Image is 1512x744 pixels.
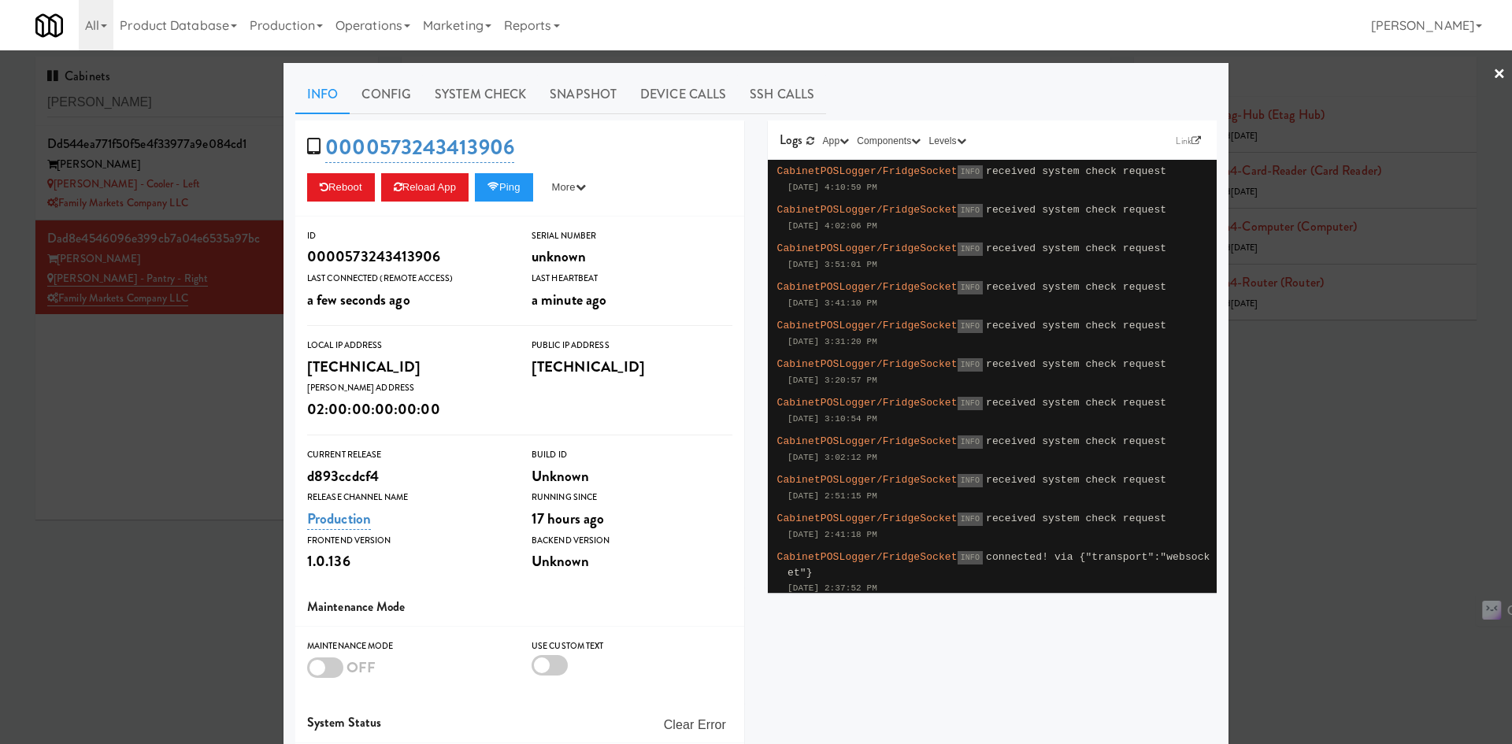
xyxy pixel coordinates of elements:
[986,397,1166,409] span: received system check request
[777,281,958,293] span: CabinetPOSLogger/FridgeSocket
[787,530,877,539] span: [DATE] 2:41:18 PM
[738,75,826,114] a: SSH Calls
[423,75,538,114] a: System Check
[777,204,958,216] span: CabinetPOSLogger/FridgeSocket
[307,533,508,549] div: Frontend Version
[777,513,958,524] span: CabinetPOSLogger/FridgeSocket
[532,463,732,490] div: Unknown
[787,414,877,424] span: [DATE] 3:10:54 PM
[986,281,1166,293] span: received system check request
[958,435,983,449] span: INFO
[532,508,604,529] span: 17 hours ago
[958,242,983,256] span: INFO
[307,548,508,575] div: 1.0.136
[307,243,508,270] div: 0000573243413906
[295,75,350,114] a: Info
[35,12,63,39] img: Micromart
[307,447,508,463] div: Current Release
[539,173,598,202] button: More
[958,397,983,410] span: INFO
[787,298,877,308] span: [DATE] 3:41:10 PM
[532,338,732,353] div: Public IP Address
[307,490,508,505] div: Release Channel Name
[787,551,1210,579] span: connected! via {"transport":"websocket"}
[307,598,406,616] span: Maintenance Mode
[1493,50,1506,99] a: ×
[532,353,732,380] div: [TECHNICAL_ID]
[777,397,958,409] span: CabinetPOSLogger/FridgeSocket
[986,435,1166,447] span: received system check request
[986,513,1166,524] span: received system check request
[986,242,1166,254] span: received system check request
[777,474,958,486] span: CabinetPOSLogger/FridgeSocket
[307,173,375,202] button: Reboot
[787,183,877,192] span: [DATE] 4:10:59 PM
[777,165,958,177] span: CabinetPOSLogger/FridgeSocket
[307,271,508,287] div: Last Connected (Remote Access)
[986,320,1166,331] span: received system check request
[381,173,469,202] button: Reload App
[787,221,877,231] span: [DATE] 4:02:06 PM
[787,453,877,462] span: [DATE] 3:02:12 PM
[350,75,423,114] a: Config
[958,320,983,333] span: INFO
[346,657,376,678] span: OFF
[475,173,533,202] button: Ping
[787,376,877,385] span: [DATE] 3:20:57 PM
[307,353,508,380] div: [TECHNICAL_ID]
[307,463,508,490] div: d893ccdcf4
[780,131,802,149] span: Logs
[532,289,606,310] span: a minute ago
[777,242,958,254] span: CabinetPOSLogger/FridgeSocket
[958,165,983,179] span: INFO
[532,447,732,463] div: Build Id
[787,583,877,593] span: [DATE] 2:37:52 PM
[787,491,877,501] span: [DATE] 2:51:15 PM
[532,490,732,505] div: Running Since
[307,338,508,353] div: Local IP Address
[307,396,508,423] div: 02:00:00:00:00:00
[787,337,877,346] span: [DATE] 3:31:20 PM
[925,133,969,149] button: Levels
[325,132,514,163] a: 0000573243413906
[777,320,958,331] span: CabinetPOSLogger/FridgeSocket
[958,358,983,372] span: INFO
[307,713,381,731] span: System Status
[986,358,1166,370] span: received system check request
[777,358,958,370] span: CabinetPOSLogger/FridgeSocket
[958,513,983,526] span: INFO
[307,289,410,310] span: a few seconds ago
[532,271,732,287] div: Last Heartbeat
[787,260,877,269] span: [DATE] 3:51:01 PM
[986,204,1166,216] span: received system check request
[777,551,958,563] span: CabinetPOSLogger/FridgeSocket
[538,75,628,114] a: Snapshot
[986,165,1166,177] span: received system check request
[658,711,732,739] button: Clear Error
[958,281,983,294] span: INFO
[307,639,508,654] div: Maintenance Mode
[819,133,854,149] button: App
[532,639,732,654] div: Use Custom Text
[307,228,508,244] div: ID
[958,551,983,564] span: INFO
[532,228,732,244] div: Serial Number
[958,474,983,487] span: INFO
[307,508,371,530] a: Production
[307,380,508,396] div: [PERSON_NAME] Address
[532,533,732,549] div: Backend Version
[532,243,732,270] div: unknown
[853,133,925,149] button: Components
[958,204,983,217] span: INFO
[532,548,732,575] div: Unknown
[628,75,738,114] a: Device Calls
[777,435,958,447] span: CabinetPOSLogger/FridgeSocket
[986,474,1166,486] span: received system check request
[1172,133,1205,149] a: Link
